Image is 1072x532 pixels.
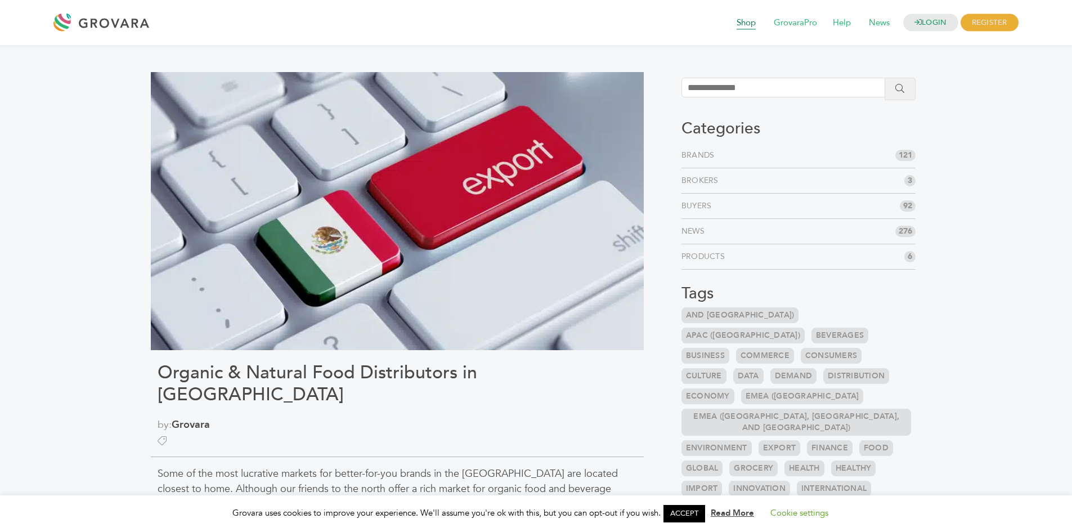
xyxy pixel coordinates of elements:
[895,150,916,161] span: 121
[741,388,864,404] a: EMEA ([GEOGRAPHIC_DATA]
[681,328,805,343] a: APAC ([GEOGRAPHIC_DATA])
[797,481,871,497] a: International
[801,348,862,364] a: Consumers
[766,12,825,34] span: GrovaraPro
[681,481,723,497] a: Import
[895,226,916,237] span: 276
[825,12,859,34] span: Help
[859,440,893,456] a: Food
[733,368,764,384] a: Data
[823,368,889,384] a: Distribution
[729,461,778,476] a: Grocery
[770,368,817,384] a: Demand
[681,200,716,212] a: Buyers
[861,17,898,29] a: News
[811,328,868,343] a: Beverages
[681,307,799,323] a: and [GEOGRAPHIC_DATA])
[663,505,705,522] a: ACCEPT
[766,17,825,29] a: GrovaraPro
[232,507,840,518] span: Grovara uses cookies to improve your experience. We'll assume you're ok with this, but you can op...
[158,362,637,405] h1: Organic & Natural Food Distributors in [GEOGRAPHIC_DATA]
[681,409,912,436] a: EMEA ([GEOGRAPHIC_DATA], [GEOGRAPHIC_DATA], and [GEOGRAPHIC_DATA])
[784,461,824,476] a: Health
[681,251,729,262] a: Products
[681,150,719,161] a: Brands
[729,12,764,34] span: Shop
[681,284,916,303] h3: Tags
[711,507,754,518] a: Read More
[903,14,958,32] a: LOGIN
[681,226,709,237] a: News
[807,440,853,456] a: Finance
[904,175,916,186] span: 3
[904,251,916,262] span: 6
[172,418,210,432] a: Grovara
[770,507,828,518] a: Cookie settings
[681,440,752,456] a: Environment
[900,200,916,212] span: 92
[681,175,723,186] a: Brokers
[831,461,876,476] a: Healthy
[681,348,729,364] a: Business
[681,119,916,138] h3: Categories
[158,417,637,432] span: by:
[729,481,790,497] a: Innovation
[681,461,723,476] a: Global
[681,388,734,404] a: Economy
[681,368,726,384] a: Culture
[861,12,898,34] span: News
[759,440,801,456] a: Export
[961,14,1019,32] span: REGISTER
[736,348,794,364] a: Commerce
[729,17,764,29] a: Shop
[825,17,859,29] a: Help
